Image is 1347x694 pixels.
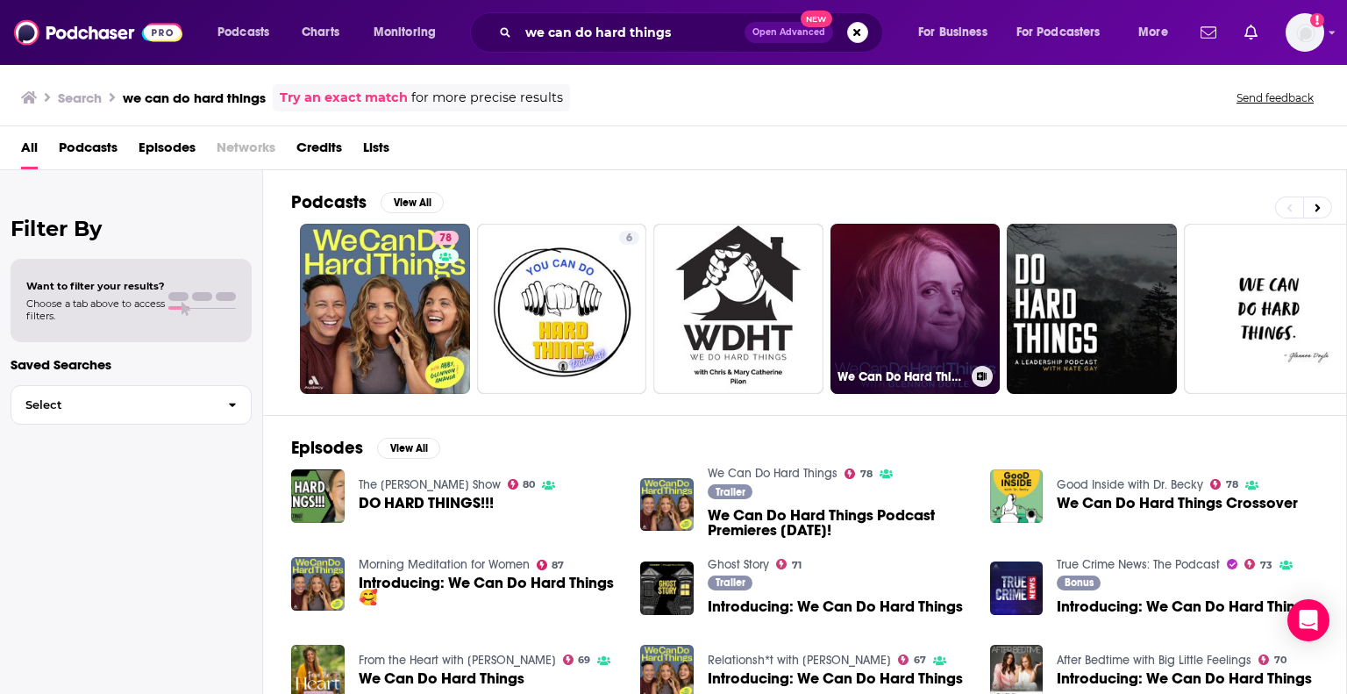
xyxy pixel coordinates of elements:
button: Select [11,385,252,425]
span: Logged in as agoldsmithwissman [1286,13,1324,52]
a: Lists [363,133,389,169]
span: 70 [1274,656,1286,664]
a: We Can Do Hard Things Crossover [990,469,1044,523]
span: 78 [860,470,873,478]
span: For Podcasters [1016,20,1101,45]
a: 78 [300,224,470,394]
a: Introducing: We Can Do Hard Things [708,599,963,614]
a: 69 [563,655,591,665]
a: Good Inside with Dr. Becky [1057,477,1203,492]
h2: Episodes [291,437,363,459]
a: We Can Do Hard Things [359,671,524,686]
a: After Bedtime with Big Little Feelings [1057,653,1251,668]
a: 78 [845,469,873,479]
a: 78 [432,231,459,245]
h3: we can do hard things [123,89,266,106]
a: From the Heart with Rachel Brathen [359,653,556,668]
span: Bonus [1065,577,1094,588]
span: Select [11,399,214,411]
img: Introducing: We Can Do Hard Things 🥰 [291,557,345,611]
img: User Profile [1286,13,1324,52]
button: Send feedback [1231,90,1319,105]
a: We Can Do Hard Things with [PERSON_NAME] [830,224,1001,394]
a: DO HARD THINGS!!! [359,496,494,511]
a: 73 [1244,559,1272,569]
span: Podcasts [217,20,269,45]
h3: We Can Do Hard Things with [PERSON_NAME] [837,369,965,384]
h3: Search [58,89,102,106]
span: for more precise results [411,88,563,108]
span: 67 [914,656,926,664]
button: Show profile menu [1286,13,1324,52]
span: Credits [296,133,342,169]
a: 78 [1210,479,1238,490]
span: Monitoring [374,20,436,45]
span: Open Advanced [752,28,825,37]
span: 87 [552,562,564,569]
button: open menu [906,18,1009,47]
span: 78 [439,230,452,247]
a: 71 [776,559,802,569]
a: We Can Do Hard Things [708,466,837,481]
span: Charts [302,20,339,45]
a: Introducing: We Can Do Hard Things [708,671,963,686]
img: Introducing: We Can Do Hard Things [990,562,1044,615]
a: The Russell Brunson Show [359,477,501,492]
img: DO HARD THINGS!!! [291,469,345,523]
input: Search podcasts, credits, & more... [518,18,745,47]
button: Open AdvancedNew [745,22,833,43]
button: View All [381,192,444,213]
a: Episodes [139,133,196,169]
div: Search podcasts, credits, & more... [487,12,900,53]
a: Podcasts [59,133,118,169]
button: open menu [1005,18,1126,47]
span: We Can Do Hard Things Podcast Premieres [DATE]! [708,508,969,538]
h2: Podcasts [291,191,367,213]
span: Trailer [716,487,745,497]
div: Open Intercom Messenger [1287,599,1329,641]
a: All [21,133,38,169]
img: Introducing: We Can Do Hard Things [640,562,694,615]
a: Introducing: We Can Do Hard Things 🥰 [359,576,620,605]
span: Choose a tab above to access filters. [26,297,165,322]
button: open menu [205,18,292,47]
svg: Add a profile image [1310,13,1324,27]
a: We Can Do Hard Things Crossover [1057,496,1298,511]
a: EpisodesView All [291,437,440,459]
a: 87 [537,560,565,570]
span: 71 [792,562,802,569]
img: We Can Do Hard Things Podcast Premieres Tuesday, May 11th! [640,478,694,532]
a: We Can Do Hard Things Podcast Premieres Tuesday, May 11th! [708,508,969,538]
a: 6 [477,224,647,394]
span: For Business [918,20,987,45]
a: Ghost Story [708,557,769,572]
a: 6 [619,231,639,245]
a: Show notifications dropdown [1237,18,1265,47]
span: Trailer [716,577,745,588]
a: Relationsh*t with Kamie Crawford [708,653,891,668]
span: 80 [523,481,535,489]
a: Charts [290,18,350,47]
a: Introducing: We Can Do Hard Things [1057,599,1312,614]
span: Networks [217,133,275,169]
h2: Filter By [11,216,252,241]
span: New [801,11,832,27]
a: 70 [1258,655,1286,665]
button: open menu [361,18,459,47]
span: Want to filter your results? [26,280,165,292]
a: Introducing: We Can Do Hard Things [1057,671,1312,686]
span: 6 [626,230,632,247]
img: Podchaser - Follow, Share and Rate Podcasts [14,16,182,49]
